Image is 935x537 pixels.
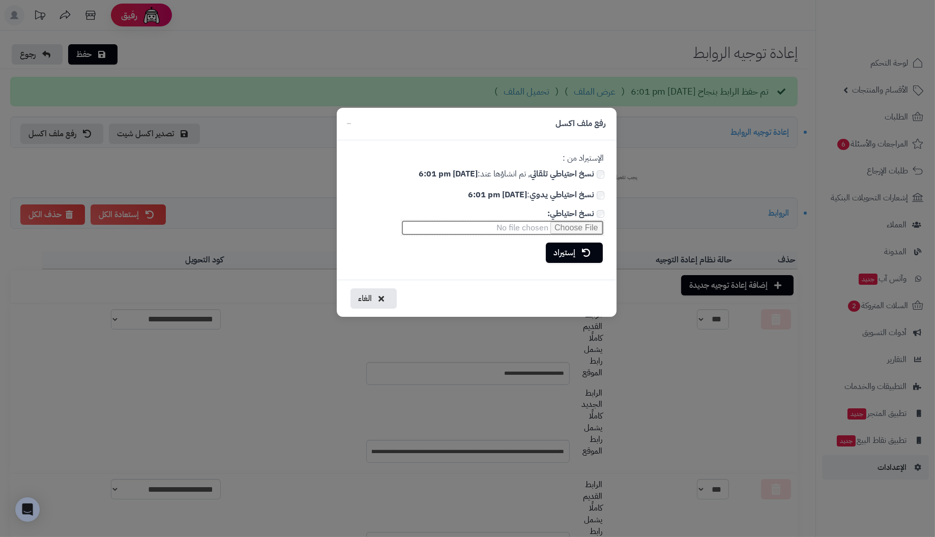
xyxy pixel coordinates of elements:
a: إستيراد [546,243,603,263]
div: Open Intercom Messenger [15,497,40,522]
b: نسخ احتياطي تلقائي [531,168,595,180]
label: , تم انشاؤها عند: [349,168,604,180]
label: : [349,189,604,201]
p: الإستيراد من : [349,153,604,164]
h5: رفع ملف اكسل [556,118,606,130]
button: الغاء [350,288,397,309]
b: نسخ احتياطي يدوي [530,189,595,201]
input: نسخ احتياطي يدوي:[DATE] 6:01 pm [597,191,604,199]
input: نسخ احتياطي: [401,220,604,236]
input: نسخ احتياطي: [597,210,604,218]
input: نسخ احتياطي تلقائي, تم انشاؤها عند:[DATE] 6:01 pm [597,170,604,178]
b: نسخ احتياطي: [548,207,595,220]
b: [DATE] 6:01 pm [469,189,528,201]
b: [DATE] 6:01 pm [419,168,478,180]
